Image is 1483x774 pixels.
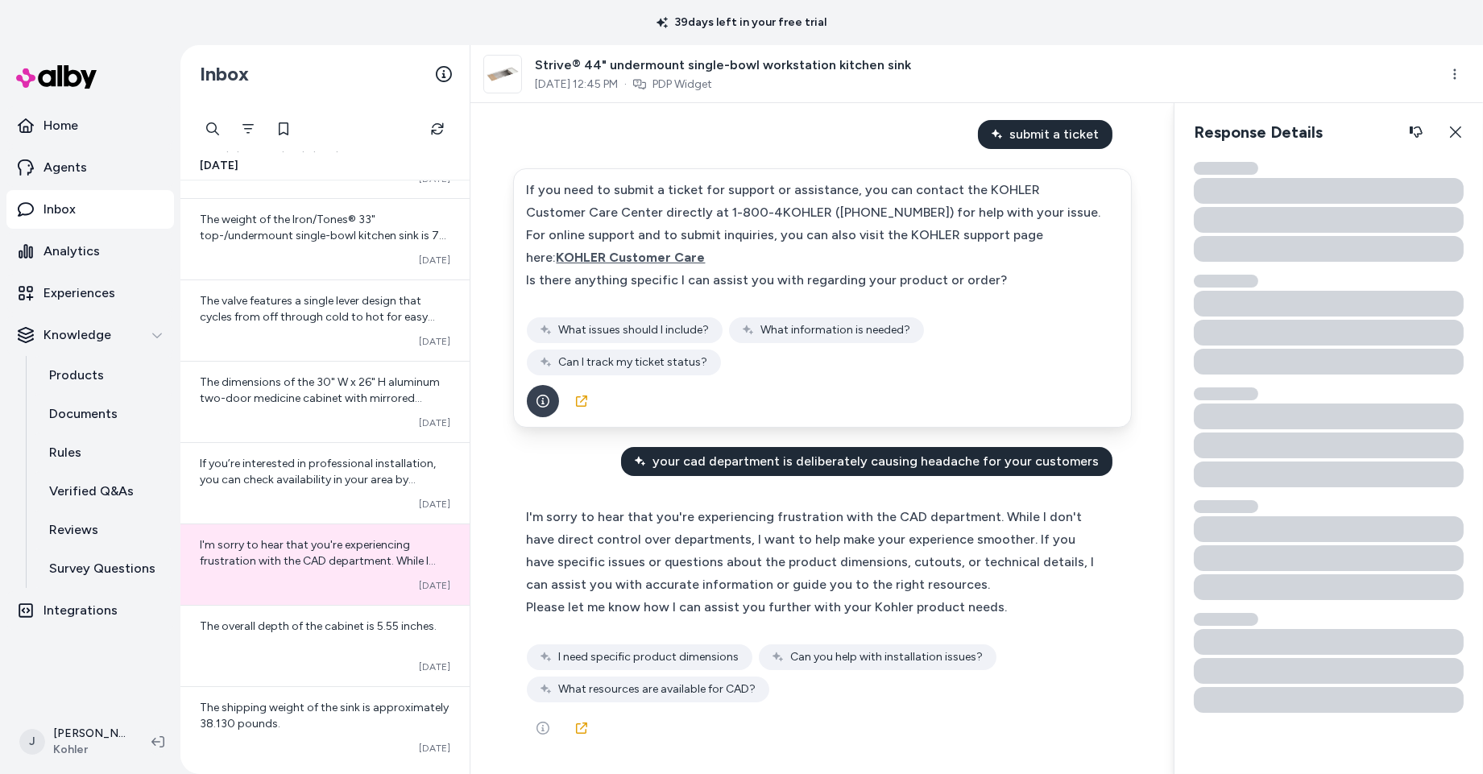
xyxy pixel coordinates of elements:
span: your cad department is deliberately causing headache for your customers [653,452,1100,471]
a: The shipping weight of the sink is approximately 38.130 pounds.[DATE] [180,686,470,768]
p: Agents [43,158,87,177]
span: The dimensions of the 30" W x 26" H aluminum two-door medicine cabinet with mirrored doors, bevel... [200,375,446,453]
p: Home [43,116,78,135]
a: Verified Q&As [33,472,174,511]
a: Agents [6,148,174,187]
span: The shipping weight of the sink is approximately 38.130 pounds. [200,701,449,731]
p: 39 days left in your free trial [647,14,836,31]
a: Experiences [6,274,174,312]
a: Survey Questions [33,549,174,588]
a: The overall depth of the cabinet is 5.55 inches.[DATE] [180,605,470,686]
button: Filter [232,113,264,145]
h2: Inbox [200,62,249,86]
span: · [624,77,627,93]
span: [DATE] [419,660,450,673]
span: [DATE] [419,254,450,267]
div: Is there anything specific I can assist you with regarding your product or order? [527,269,1103,292]
span: What resources are available for CAD? [559,681,756,697]
span: Strive® 44" undermount single-bowl workstation kitchen sink [535,56,911,75]
div: If you need to submit a ticket for support or assistance, you can contact the KOHLER Customer Car... [527,179,1103,224]
p: [PERSON_NAME] [53,726,126,742]
p: Verified Q&As [49,482,134,501]
p: Analytics [43,242,100,261]
span: If you’re interested in professional installation, you can check availability in your area by sea... [200,457,442,535]
img: aaf30938_rgb [484,56,521,93]
p: Documents [49,404,118,424]
img: alby Logo [16,65,97,89]
p: Products [49,366,104,385]
a: Home [6,106,174,145]
a: Rules [33,433,174,472]
span: KOHLER Customer Care [557,250,706,265]
span: [DATE] [419,498,450,511]
p: Integrations [43,601,118,620]
h2: Response Details [1194,116,1432,148]
div: Please let me know how I can assist you further with your Kohler product needs. [527,596,1103,619]
p: Survey Questions [49,559,155,578]
a: The valve features a single lever design that cycles from off through cold to hot for easy temper... [180,279,470,361]
span: Can I track my ticket status? [559,354,708,370]
button: Knowledge [6,316,174,354]
span: submit a ticket [1010,125,1100,144]
a: Inbox [6,190,174,229]
span: J [19,729,45,755]
p: Reviews [49,520,98,540]
span: [DATE] [419,579,450,592]
span: [DATE] [419,416,450,429]
div: I'm sorry to hear that you're experiencing frustration with the CAD department. While I don't hav... [527,506,1103,596]
a: I'm sorry to hear that you're experiencing frustration with the CAD department. While I don't hav... [180,524,470,605]
a: Analytics [6,232,174,271]
button: See more [527,712,559,744]
span: I need specific product dimensions [559,649,739,665]
span: Can you help with installation issues? [791,649,984,665]
button: Refresh [421,113,454,145]
span: Kohler [53,742,126,758]
p: Rules [49,443,81,462]
a: Products [33,356,174,395]
a: Integrations [6,591,174,630]
p: Inbox [43,200,76,219]
p: Knowledge [43,325,111,345]
div: For online support and to submit inquiries, you can also visit the KOHLER support page here: [527,224,1103,269]
a: Reviews [33,511,174,549]
span: I'm sorry to hear that you're experiencing frustration with the CAD department. While I don't hav... [200,538,445,697]
button: See more [527,385,559,417]
a: If you’re interested in professional installation, you can check availability in your area by sea... [180,442,470,524]
span: What issues should I include? [559,322,710,338]
a: The weight of the Iron/Tones® 33" top-/undermount single-bowl kitchen sink is 70 pounds.[DATE] [180,198,470,279]
a: The dimensions of the 30" W x 26" H aluminum two-door medicine cabinet with mirrored doors, bevel... [180,361,470,442]
a: Documents [33,395,174,433]
span: [DATE] [419,742,450,755]
span: What information is needed? [761,322,911,338]
button: J[PERSON_NAME]Kohler [10,716,139,768]
span: The overall depth of the cabinet is 5.55 inches. [200,619,437,633]
span: The weight of the Iron/Tones® 33" top-/undermount single-bowl kitchen sink is 70 pounds. [200,213,447,259]
span: [DATE] 12:45 PM [535,77,618,93]
span: [DATE] [200,158,238,174]
span: The valve features a single lever design that cycles from off through cold to hot for easy temper... [200,294,435,340]
span: [DATE] [419,335,450,348]
a: PDP Widget [652,77,712,93]
p: Experiences [43,284,115,303]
